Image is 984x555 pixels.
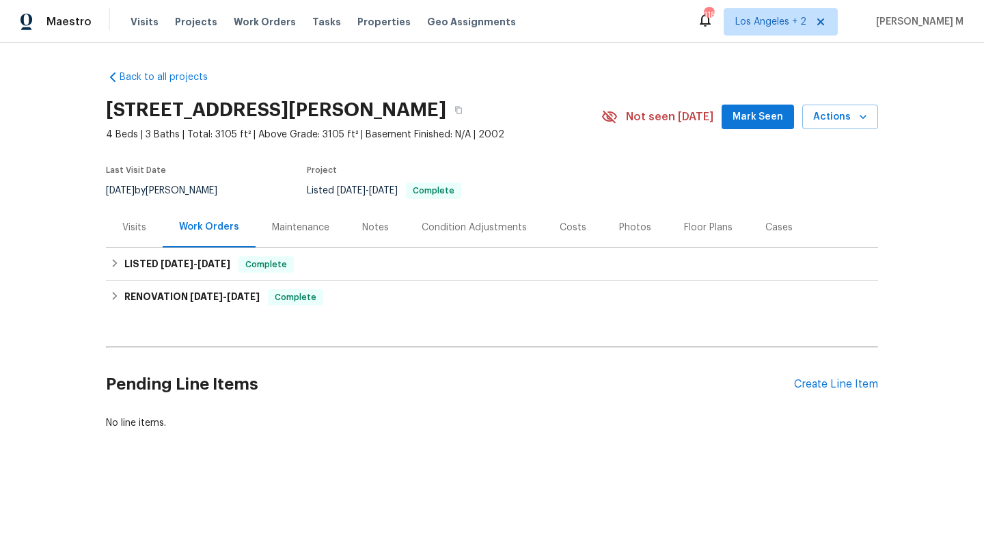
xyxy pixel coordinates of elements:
[106,103,446,117] h2: [STREET_ADDRESS][PERSON_NAME]
[307,166,337,174] span: Project
[407,187,460,195] span: Complete
[735,15,806,29] span: Los Angeles + 2
[422,221,527,234] div: Condition Adjustments
[122,221,146,234] div: Visits
[240,258,292,271] span: Complete
[269,290,322,304] span: Complete
[722,105,794,130] button: Mark Seen
[813,109,867,126] span: Actions
[684,221,733,234] div: Floor Plans
[106,353,794,416] h2: Pending Line Items
[131,15,159,29] span: Visits
[106,186,135,195] span: [DATE]
[161,259,193,269] span: [DATE]
[337,186,366,195] span: [DATE]
[704,8,713,22] div: 118
[871,15,963,29] span: [PERSON_NAME] M
[106,281,878,314] div: RENOVATION [DATE]-[DATE]Complete
[619,221,651,234] div: Photos
[124,256,230,273] h6: LISTED
[272,221,329,234] div: Maintenance
[106,416,878,430] div: No line items.
[765,221,793,234] div: Cases
[227,292,260,301] span: [DATE]
[106,128,601,141] span: 4 Beds | 3 Baths | Total: 3105 ft² | Above Grade: 3105 ft² | Basement Finished: N/A | 2002
[357,15,411,29] span: Properties
[794,378,878,391] div: Create Line Item
[106,166,166,174] span: Last Visit Date
[46,15,92,29] span: Maestro
[626,110,713,124] span: Not seen [DATE]
[427,15,516,29] span: Geo Assignments
[560,221,586,234] div: Costs
[337,186,398,195] span: -
[312,17,341,27] span: Tasks
[197,259,230,269] span: [DATE]
[369,186,398,195] span: [DATE]
[190,292,223,301] span: [DATE]
[802,105,878,130] button: Actions
[175,15,217,29] span: Projects
[124,289,260,306] h6: RENOVATION
[106,248,878,281] div: LISTED [DATE]-[DATE]Complete
[446,98,471,122] button: Copy Address
[179,220,239,234] div: Work Orders
[234,15,296,29] span: Work Orders
[190,292,260,301] span: -
[106,182,234,199] div: by [PERSON_NAME]
[307,186,461,195] span: Listed
[362,221,389,234] div: Notes
[161,259,230,269] span: -
[106,70,237,84] a: Back to all projects
[733,109,783,126] span: Mark Seen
